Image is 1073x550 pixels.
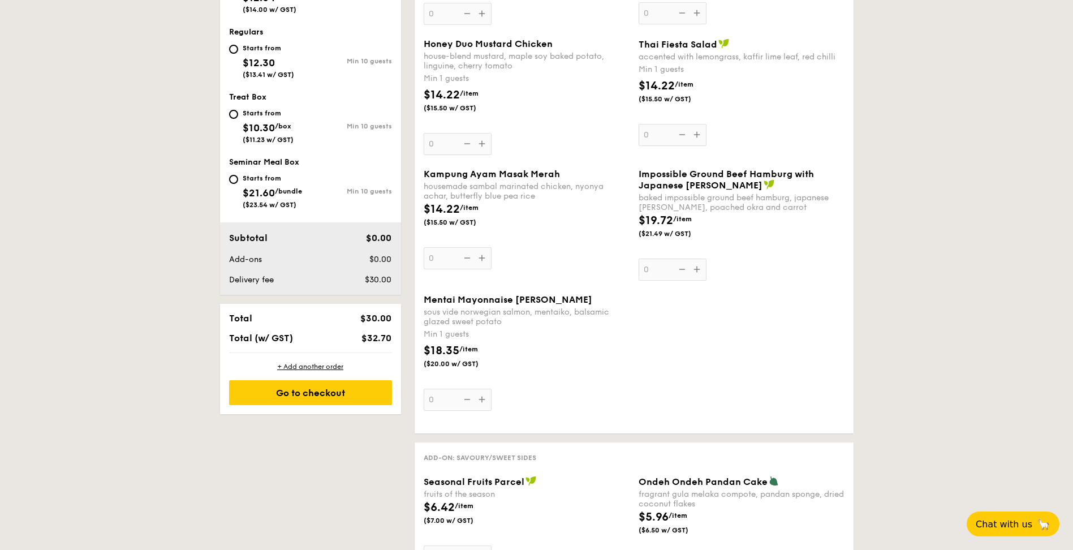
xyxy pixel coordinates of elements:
span: ($11.23 w/ GST) [243,136,294,144]
span: /item [675,80,693,88]
span: ($15.50 w/ GST) [424,218,501,227]
span: Treat Box [229,92,266,102]
img: icon-vegan.f8ff3823.svg [764,179,775,190]
div: Go to checkout [229,380,392,405]
span: $30.00 [360,313,391,324]
span: Add-ons [229,255,262,264]
span: Ondeh Ondeh Pandan Cake [639,476,768,487]
span: ($15.50 w/ GST) [639,94,716,104]
div: accented with lemongrass, kaffir lime leaf, red chilli [639,52,844,62]
span: Kampung Ayam Masak Merah [424,169,560,179]
input: Starts from$21.60/bundle($23.54 w/ GST)Min 10 guests [229,175,238,184]
span: Total [229,313,252,324]
img: icon-vegan.f8ff3823.svg [525,476,537,486]
div: sous vide norwegian salmon, mentaiko, balsamic glazed sweet potato [424,307,630,326]
div: Starts from [243,174,302,183]
div: housemade sambal marinated chicken, nyonya achar, butterfly blue pea rice [424,182,630,201]
button: Chat with us🦙 [967,512,1059,536]
div: Min 1 guests [424,329,630,340]
span: $14.22 [424,203,460,216]
span: Regulars [229,27,264,37]
span: 🦙 [1037,518,1050,531]
span: Subtotal [229,233,268,243]
span: Seasonal Fruits Parcel [424,476,524,487]
span: ($14.00 w/ GST) [243,6,296,14]
span: $32.70 [361,333,391,343]
div: fragrant gula melaka compote, pandan sponge, dried coconut flakes [639,489,844,509]
img: icon-vegan.f8ff3823.svg [718,38,730,49]
span: Mentai Mayonnaise [PERSON_NAME] [424,294,592,305]
input: Starts from$12.30($13.41 w/ GST)Min 10 guests [229,45,238,54]
span: $12.30 [243,57,275,69]
div: Min 1 guests [424,73,630,84]
input: Starts from$10.30/box($11.23 w/ GST)Min 10 guests [229,110,238,119]
div: + Add another order [229,362,392,371]
span: $10.30 [243,122,275,134]
span: /item [460,89,479,97]
span: /item [459,345,478,353]
span: $18.35 [424,344,459,358]
span: Impossible Ground Beef Hamburg with Japanese [PERSON_NAME] [639,169,814,191]
span: Seminar Meal Box [229,157,299,167]
span: $30.00 [365,275,391,285]
span: Chat with us [976,519,1032,530]
span: Add-on: Savoury/Sweet Sides [424,454,536,462]
div: Min 10 guests [311,122,392,130]
span: ($21.49 w/ GST) [639,229,716,238]
div: Starts from [243,109,294,118]
span: ($7.00 w/ GST) [424,516,501,525]
span: Thai Fiesta Salad [639,39,717,50]
div: Min 1 guests [639,64,844,75]
div: house-blend mustard, maple soy baked potato, linguine, cherry tomato [424,51,630,71]
span: ($13.41 w/ GST) [243,71,294,79]
span: Delivery fee [229,275,274,285]
span: /item [460,204,479,212]
span: /item [669,512,687,519]
span: $14.22 [639,79,675,93]
img: icon-vegetarian.fe4039eb.svg [769,476,779,486]
div: Min 10 guests [311,57,392,65]
span: /item [673,215,692,223]
span: /item [455,502,473,510]
span: ($6.50 w/ GST) [639,526,716,535]
span: $5.96 [639,510,669,524]
span: /bundle [275,187,302,195]
span: $21.60 [243,187,275,199]
span: $6.42 [424,501,455,514]
span: Total (w/ GST) [229,333,293,343]
div: Starts from [243,44,294,53]
span: $0.00 [369,255,391,264]
span: ($20.00 w/ GST) [424,359,501,368]
div: Min 10 guests [311,187,392,195]
span: $19.72 [639,214,673,227]
div: baked impossible ground beef hamburg, japanese [PERSON_NAME], poached okra and carrot [639,193,844,212]
span: ($23.54 w/ GST) [243,201,296,209]
span: ($15.50 w/ GST) [424,104,501,113]
span: Honey Duo Mustard Chicken [424,38,553,49]
span: /box [275,122,291,130]
span: $0.00 [366,233,391,243]
span: $14.22 [424,88,460,102]
div: fruits of the season [424,489,630,499]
